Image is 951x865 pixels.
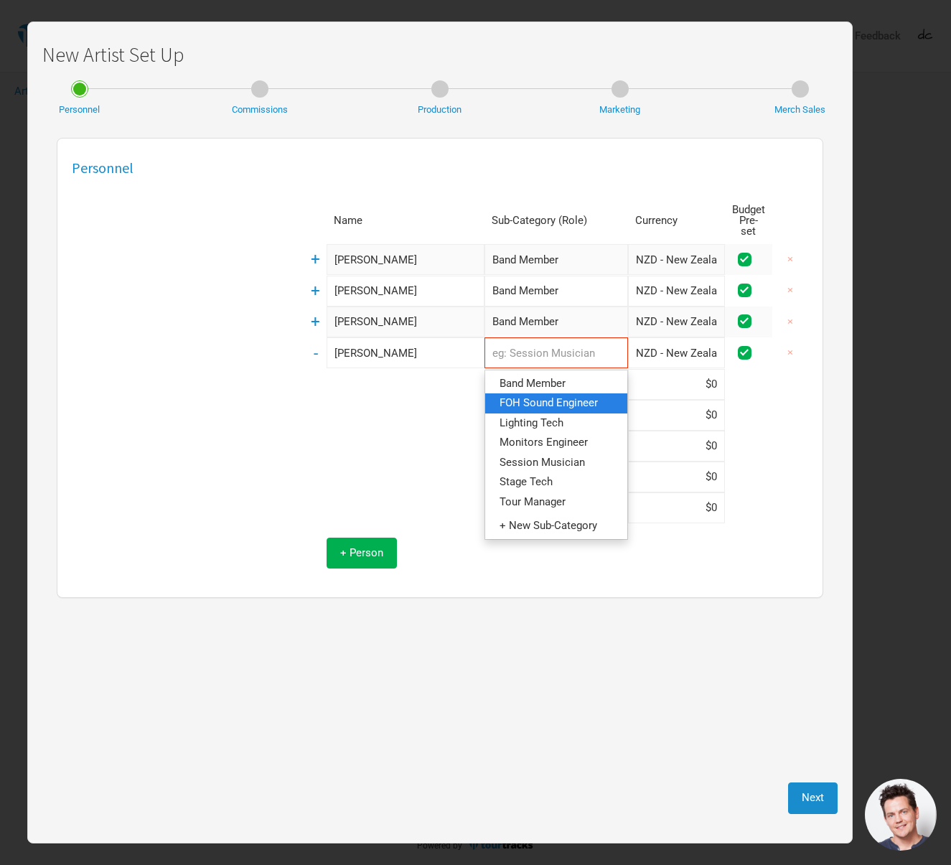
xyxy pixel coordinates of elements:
a: + New Sub-Category [485,516,627,536]
span: Stage Tech [500,476,553,489]
span: Band Member [500,377,566,390]
span: Monitors Engineer [500,436,588,449]
a: Production [403,80,477,116]
a: Commissions [222,80,297,116]
td: Pre-tour Flat Fee [484,369,628,400]
a: Merch Sales [763,80,838,116]
span: + Person [340,546,383,559]
a: Lighting Tech [485,413,627,433]
span: - [314,344,318,363]
a: Session Musician [485,453,627,472]
span: FOH Sound Engineer [500,397,598,410]
div: Band Member [484,276,628,307]
th: Budget Pre-set [725,197,772,244]
span: + [311,250,320,268]
div: Personnel [42,98,117,116]
h2: Personnel [72,160,808,176]
a: Tour Manager [485,492,627,512]
span: Session Musician [500,456,585,469]
button: × [774,275,807,306]
button: Next [788,782,838,813]
div: Band Member [484,307,628,337]
button: × [774,307,807,337]
div: Commissions [222,98,297,116]
h1: New Artist Set Up [42,44,838,66]
button: × [774,244,807,275]
button: × [774,337,807,368]
th: Name [327,197,484,244]
th: Sub-Category (Role) [484,197,628,244]
div: Marketing [583,98,657,116]
span: Next [802,791,824,804]
button: + Person [327,538,397,569]
span: Lighting Tech [500,416,563,429]
th: Currency [628,197,725,244]
a: Personnel [42,80,117,116]
span: + New Sub-Category [500,519,597,532]
span: + [311,281,320,300]
a: Marketing [583,80,657,116]
a: Stage Tech [485,473,627,492]
input: eg: Session Musician [484,337,628,368]
span: + [311,312,320,331]
span: Tour Manager [500,495,566,508]
input: eg: PJ [327,276,484,307]
input: eg: Miles [327,337,484,368]
input: eg: Sinead [327,244,484,275]
a: FOH Sound Engineer [485,394,627,413]
div: Merch Sales [763,98,838,116]
div: Production [403,98,477,116]
input: eg: Iggy [327,307,484,337]
a: Monitors Engineer [485,434,627,453]
div: Band Member [484,244,628,275]
a: Band Member [485,374,627,393]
